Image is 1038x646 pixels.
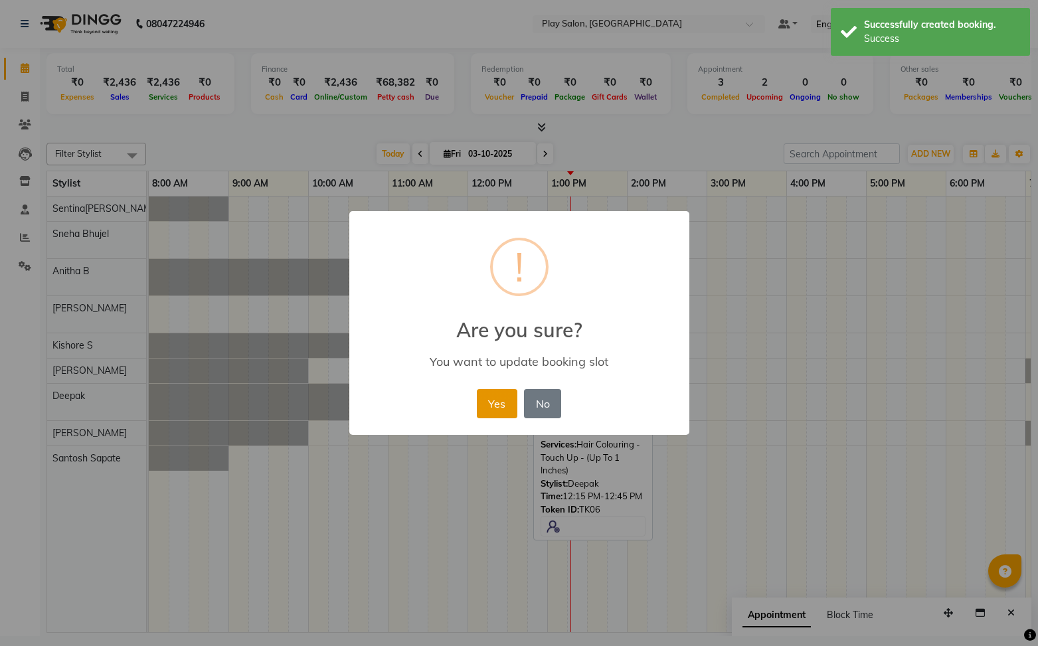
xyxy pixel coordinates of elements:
[515,240,524,293] div: !
[864,32,1020,46] div: Success
[368,354,669,369] div: You want to update booking slot
[477,389,517,418] button: Yes
[864,18,1020,32] div: Successfully created booking.
[524,389,561,418] button: No
[349,302,689,342] h2: Are you sure?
